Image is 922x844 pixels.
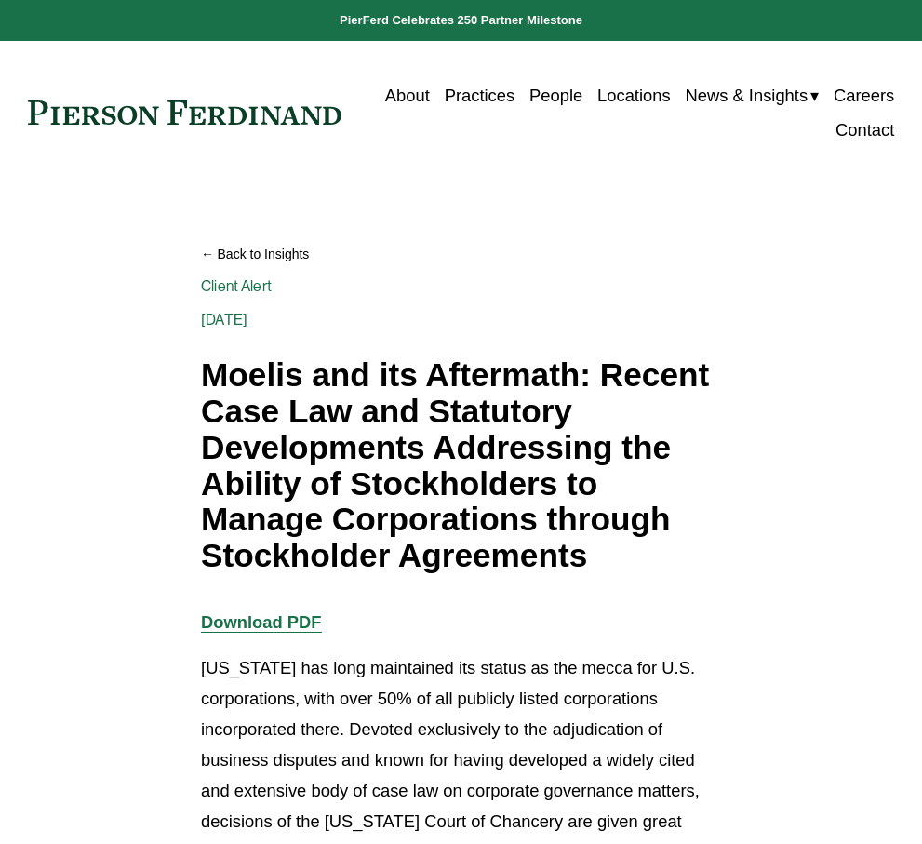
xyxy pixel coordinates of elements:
[597,78,671,113] a: Locations
[201,311,247,328] span: [DATE]
[529,78,582,113] a: People
[685,78,819,113] a: folder dropdown
[201,612,322,632] a: Download PDF
[445,78,515,113] a: Practices
[835,113,894,147] a: Contact
[834,78,894,113] a: Careers
[685,80,808,111] span: News & Insights
[201,239,721,270] a: Back to Insights
[201,277,272,295] a: Client Alert
[385,78,430,113] a: About
[201,357,721,573] h1: Moelis and its Aftermath: Recent Case Law and Statutory Developments Addressing the Ability of St...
